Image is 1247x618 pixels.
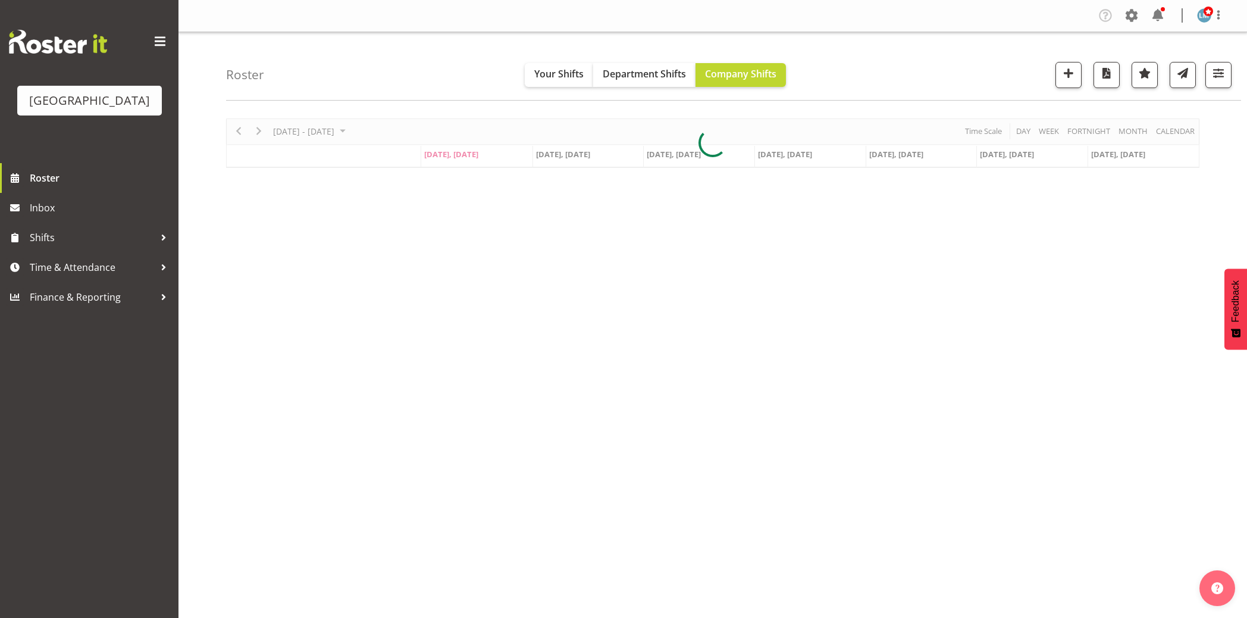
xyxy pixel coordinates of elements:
span: Roster [30,169,173,187]
button: Filter Shifts [1205,62,1232,88]
span: Company Shifts [705,67,776,80]
button: Feedback - Show survey [1224,269,1247,349]
button: Download a PDF of the roster according to the set date range. [1094,62,1120,88]
h4: Roster [226,68,264,82]
span: Finance & Reporting [30,288,155,306]
button: Company Shifts [695,63,786,87]
div: [GEOGRAPHIC_DATA] [29,92,150,110]
img: help-xxl-2.png [1211,582,1223,594]
span: Time & Attendance [30,258,155,276]
span: Your Shifts [534,67,584,80]
button: Send a list of all shifts for the selected filtered period to all rostered employees. [1170,62,1196,88]
button: Department Shifts [593,63,695,87]
button: Highlight an important date within the roster. [1132,62,1158,88]
span: Inbox [30,199,173,217]
img: Rosterit website logo [9,30,107,54]
span: Shifts [30,229,155,246]
button: Add a new shift [1055,62,1082,88]
span: Feedback [1230,280,1241,322]
span: Department Shifts [603,67,686,80]
button: Your Shifts [525,63,593,87]
img: lesley-mckenzie127.jpg [1197,8,1211,23]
